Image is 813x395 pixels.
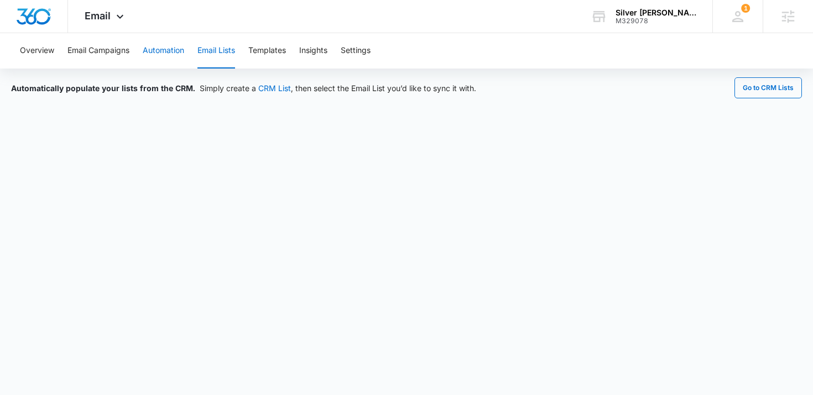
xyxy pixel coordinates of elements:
[616,17,696,25] div: account id
[143,33,184,69] button: Automation
[248,33,286,69] button: Templates
[341,33,371,69] button: Settings
[197,33,235,69] button: Email Lists
[11,83,195,93] span: Automatically populate your lists from the CRM.
[258,83,291,93] a: CRM List
[616,8,696,17] div: account name
[741,4,750,13] span: 1
[299,33,327,69] button: Insights
[11,82,476,94] div: Simply create a , then select the Email List you’d like to sync it with.
[734,77,802,98] button: Go to CRM Lists
[67,33,129,69] button: Email Campaigns
[20,33,54,69] button: Overview
[85,10,111,22] span: Email
[741,4,750,13] div: notifications count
